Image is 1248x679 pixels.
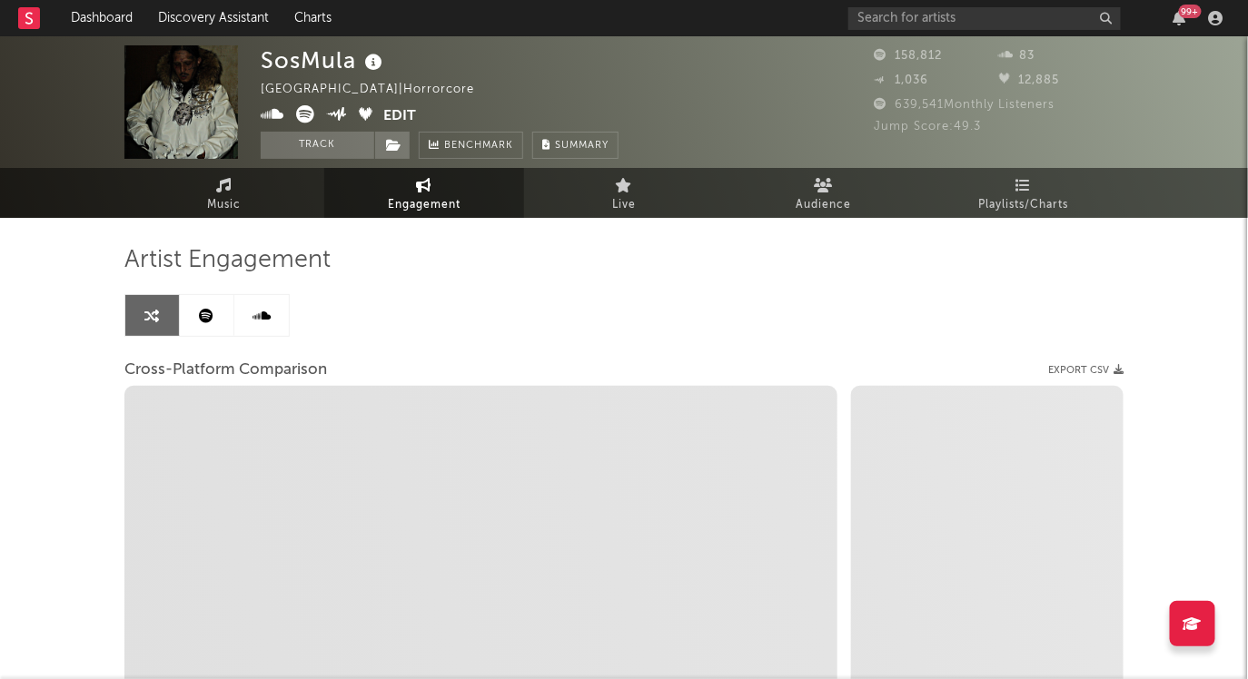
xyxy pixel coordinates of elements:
span: 12,885 [999,74,1060,86]
button: 99+ [1174,11,1186,25]
span: 639,541 Monthly Listeners [874,99,1055,111]
button: Track [261,132,374,159]
div: 99 + [1179,5,1202,18]
span: Music [208,194,242,216]
button: Summary [532,132,619,159]
input: Search for artists [848,7,1121,30]
span: Engagement [388,194,461,216]
button: Edit [384,105,417,128]
span: Benchmark [444,135,513,157]
button: Export CSV [1048,365,1124,376]
span: 1,036 [874,74,928,86]
a: Audience [724,168,924,218]
span: Summary [555,141,609,151]
span: Artist Engagement [124,250,331,271]
span: Audience [797,194,852,216]
div: [GEOGRAPHIC_DATA] | Horrorcore [261,79,495,101]
span: Playlists/Charts [979,194,1069,216]
span: Live [612,194,636,216]
a: Live [524,168,724,218]
span: 158,812 [874,50,942,62]
div: SosMula [261,45,387,75]
a: Music [124,168,324,218]
a: Benchmark [419,132,523,159]
a: Playlists/Charts [924,168,1124,218]
span: Cross-Platform Comparison [124,359,327,381]
a: Engagement [324,168,524,218]
span: Jump Score: 49.3 [874,121,981,133]
span: 83 [999,50,1035,62]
